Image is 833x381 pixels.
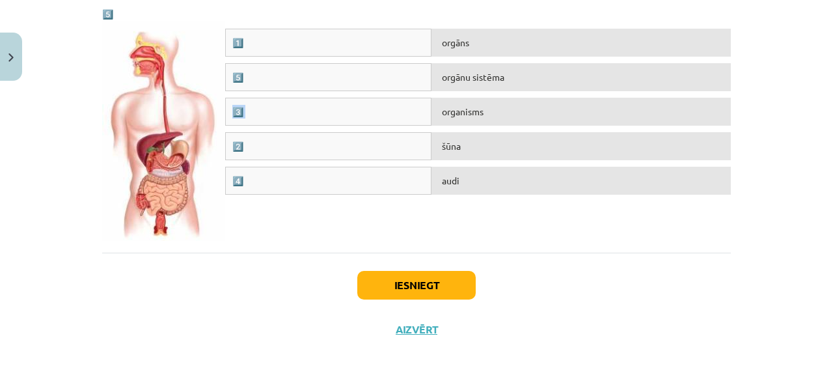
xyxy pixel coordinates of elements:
[225,98,431,126] div: 3️⃣
[102,8,113,20] strong: 5️⃣
[225,29,431,57] div: 1️⃣
[431,167,731,195] div: audi
[431,132,731,160] div: šūna
[225,132,431,160] div: 2️⃣
[8,53,14,62] img: icon-close-lesson-0947bae3869378f0d4975bcd49f059093ad1ed9edebbc8119c70593378902aed.svg
[431,98,731,126] div: organisms
[357,271,476,300] button: Iesniegt
[392,323,441,336] button: Aizvērt
[225,167,431,195] div: 4️⃣
[431,63,731,91] div: orgānu sistēma
[431,29,731,57] div: orgāns
[225,63,431,91] div: 5️⃣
